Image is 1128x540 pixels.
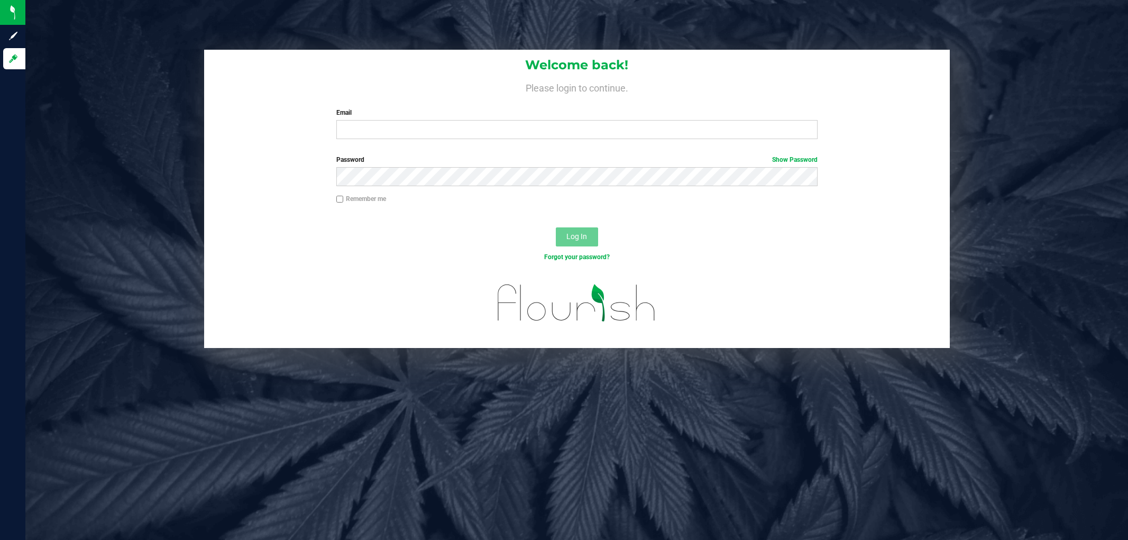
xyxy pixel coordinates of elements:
[204,80,950,93] h4: Please login to continue.
[483,273,670,333] img: flourish_logo.svg
[772,156,818,163] a: Show Password
[336,156,364,163] span: Password
[544,253,610,261] a: Forgot your password?
[556,227,598,246] button: Log In
[336,196,344,203] input: Remember me
[336,194,386,204] label: Remember me
[336,108,818,117] label: Email
[204,58,950,72] h1: Welcome back!
[8,53,19,64] inline-svg: Log in
[566,232,587,241] span: Log In
[8,31,19,41] inline-svg: Sign up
